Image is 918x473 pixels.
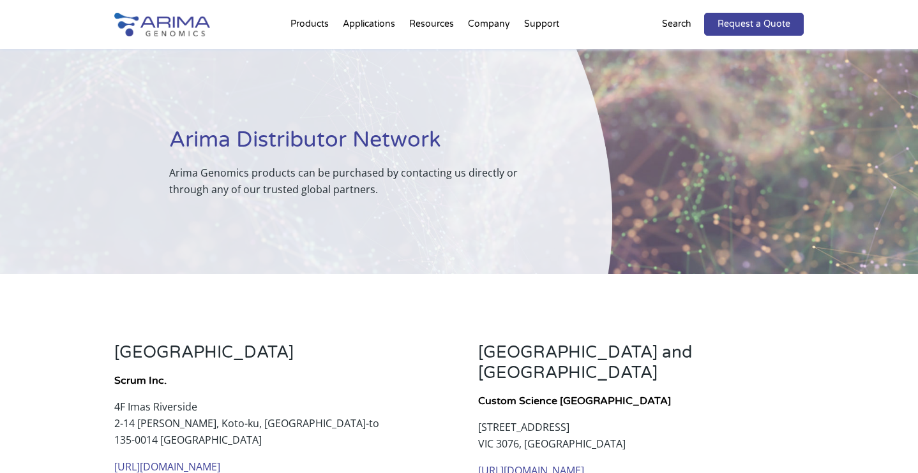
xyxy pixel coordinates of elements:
[478,342,804,393] h3: [GEOGRAPHIC_DATA] and [GEOGRAPHIC_DATA]
[478,395,671,407] a: Custom Science [GEOGRAPHIC_DATA]
[114,374,167,387] strong: Scrum Inc.
[114,13,210,36] img: Arima-Genomics-logo
[114,342,440,372] h3: [GEOGRAPHIC_DATA]
[662,16,691,33] p: Search
[704,13,804,36] a: Request a Quote
[478,419,804,462] p: [STREET_ADDRESS] VIC 3076, [GEOGRAPHIC_DATA]
[169,164,548,198] p: Arima Genomics products can be purchased by contacting us directly or through any of our trusted ...
[114,398,440,458] p: 4F Imas Riverside 2-14 [PERSON_NAME], Koto-ku, [GEOGRAPHIC_DATA]-to 135-0014 [GEOGRAPHIC_DATA]
[169,126,548,164] h1: Arima Distributor Network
